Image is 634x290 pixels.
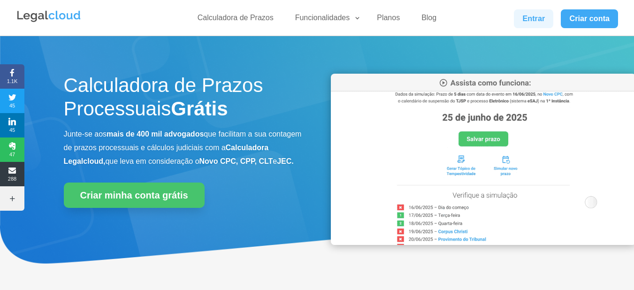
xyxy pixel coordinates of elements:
strong: Grátis [171,98,228,120]
a: Entrar [514,9,553,28]
b: Novo CPC, CPP, CLT [199,157,273,165]
a: Blog [416,13,442,27]
a: Funcionalidades [290,13,361,27]
b: Calculadora Legalcloud, [64,144,269,165]
a: Planos [371,13,405,27]
h1: Calculadora de Prazos Processuais [64,74,303,126]
b: JEC. [277,157,294,165]
b: mais de 400 mil advogados [107,130,204,138]
p: Junte-se aos que facilitam a sua contagem de prazos processuais e cálculos judiciais com a que le... [64,128,303,168]
a: Logo da Legalcloud [16,17,82,25]
a: Calculadora de Prazos [192,13,279,27]
a: Criar minha conta grátis [64,183,205,208]
a: Criar conta [561,9,618,28]
img: Legalcloud Logo [16,9,82,23]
